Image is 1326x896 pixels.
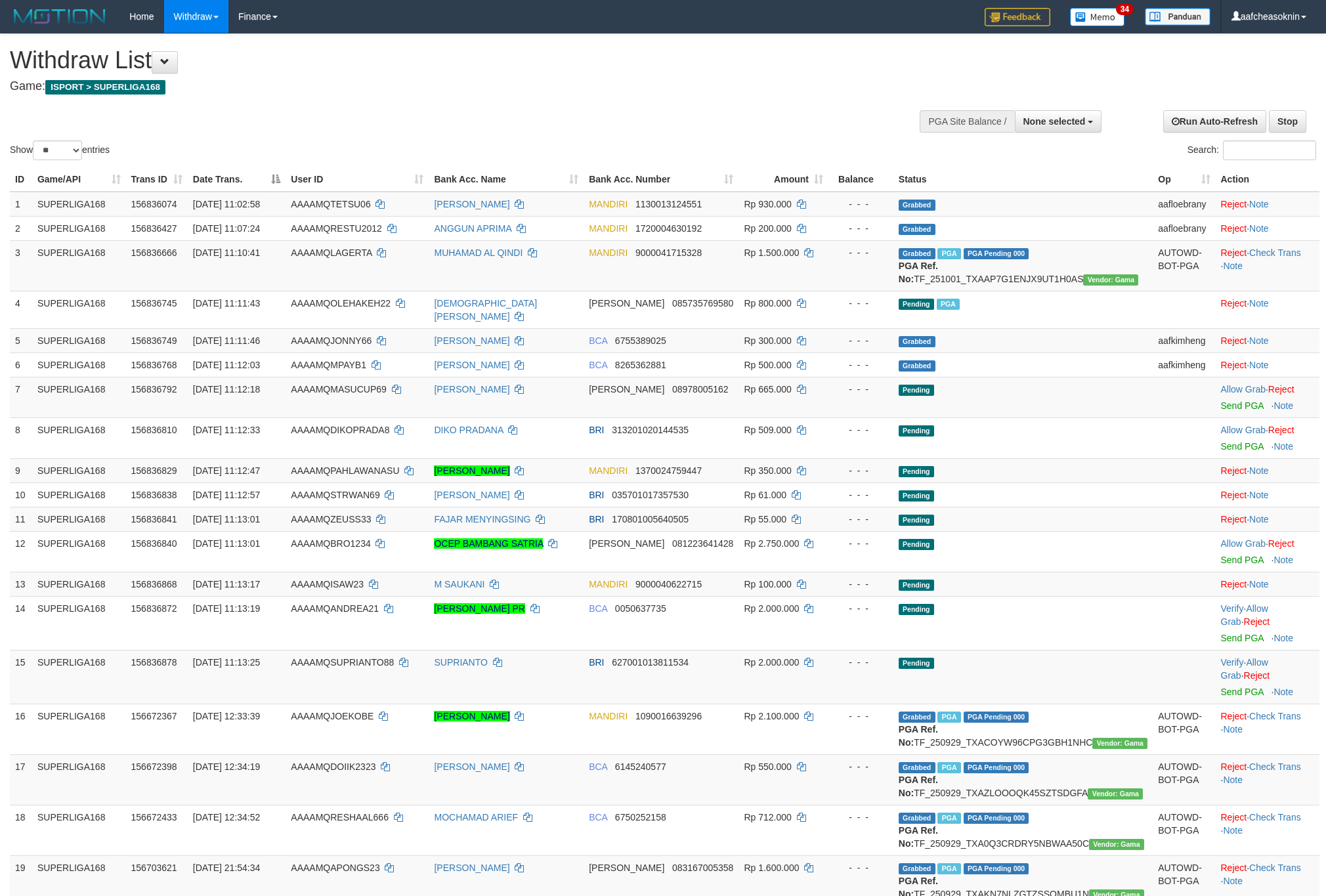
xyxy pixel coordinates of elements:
span: AAAAMQDIKOPRADA8 [291,425,389,435]
th: Op: activate to sort column ascending [1153,167,1215,192]
span: [DATE] 11:12:03 [193,360,260,370]
a: Reject [1268,425,1294,435]
a: [PERSON_NAME] [434,863,509,873]
span: Pending [899,580,934,591]
a: [PERSON_NAME] [434,465,509,476]
span: Copy 627001013811534 to clipboard [612,657,689,668]
div: - - - [834,537,888,550]
th: Game/API: activate to sort column ascending [32,167,126,192]
td: · [1216,377,1320,417]
td: SUPERLIGA168 [32,482,126,507]
a: [PERSON_NAME] [434,360,509,370]
span: MANDIRI [589,247,628,258]
a: Note [1273,441,1293,452]
span: [DATE] 11:13:01 [193,538,260,549]
span: [DATE] 11:12:47 [193,465,260,476]
td: · · [1216,596,1320,650]
a: Check Trans [1249,711,1301,721]
a: [PERSON_NAME] PR [434,603,524,614]
span: [DATE] 11:13:19 [193,603,260,614]
a: Reject [1221,360,1247,370]
td: · · [1216,704,1320,754]
a: Run Auto-Refresh [1163,110,1266,133]
a: MOCHAMAD ARIEF [434,812,518,822]
span: 156836872 [131,603,177,614]
td: SUPERLIGA168 [32,507,126,531]
a: Note [1223,261,1243,271]
span: [DATE] 11:13:01 [193,514,260,524]
span: 156836768 [131,360,177,370]
a: Note [1249,199,1269,209]
div: - - - [834,383,888,396]
th: Trans ID: activate to sort column ascending [126,167,188,192]
span: [PERSON_NAME] [589,538,664,549]
td: aafkimheng [1153,352,1215,377]
div: - - - [834,423,888,437]
span: Rp 2.750.000 [744,538,799,549]
h4: Game: [10,80,871,93]
td: · [1216,192,1320,217]
a: [PERSON_NAME] [434,490,509,500]
span: PGA Pending [964,248,1029,259]
td: · [1216,482,1320,507]
input: Search: [1223,140,1316,160]
td: SUPERLIGA168 [32,291,126,328]
td: SUPERLIGA168 [32,650,126,704]
span: · [1221,603,1268,627]
a: Check Trans [1249,863,1301,873]
span: · [1221,657,1268,681]
label: Show entries [10,140,110,160]
td: 8 [10,417,32,458]
span: AAAAMQBRO1234 [291,538,370,549]
span: Copy 085735769580 to clipboard [672,298,733,309]
span: [DATE] 11:12:57 [193,490,260,500]
th: Bank Acc. Number: activate to sort column ascending [584,167,738,192]
span: BCA [589,335,607,346]
span: Rp 800.000 [744,298,791,309]
a: Note [1249,490,1269,500]
span: · [1221,538,1268,549]
a: [PERSON_NAME] [434,711,509,721]
span: [DATE] 11:07:24 [193,223,260,234]
a: Note [1223,876,1243,886]
div: - - - [834,578,888,591]
span: AAAAMQISAW23 [291,579,364,589]
div: - - - [834,222,888,235]
span: 156836666 [131,247,177,258]
span: None selected [1023,116,1086,127]
span: Rp 2.000.000 [744,603,799,614]
th: Date Trans.: activate to sort column descending [188,167,286,192]
span: [DATE] 12:33:39 [193,711,260,721]
span: Copy 1090016639296 to clipboard [635,711,702,721]
span: AAAAMQMASUCUP69 [291,384,386,395]
span: AAAAMQJOEKOBE [291,711,374,721]
a: Reject [1221,711,1247,721]
a: Stop [1269,110,1306,133]
span: AAAAMQSUPRIANTO88 [291,657,394,668]
td: SUPERLIGA168 [32,216,126,240]
td: SUPERLIGA168 [32,377,126,417]
a: Note [1249,335,1269,346]
span: Rp 930.000 [744,199,791,209]
td: SUPERLIGA168 [32,531,126,572]
span: Copy 08978005162 to clipboard [672,384,729,395]
a: Reject [1268,538,1294,549]
span: MANDIRI [589,199,628,209]
a: Reject [1221,199,1247,209]
td: · [1216,458,1320,482]
td: 5 [10,328,32,352]
a: [PERSON_NAME] [434,199,509,209]
span: Rp 2.100.000 [744,711,799,721]
span: 156836868 [131,579,177,589]
td: · [1216,352,1320,377]
a: Note [1273,400,1293,411]
span: Rp 61.000 [744,490,786,500]
img: Button%20Memo.svg [1070,8,1125,26]
span: Rp 1.500.000 [744,247,799,258]
td: 16 [10,704,32,754]
span: [DATE] 11:13:25 [193,657,260,668]
span: BCA [589,360,607,370]
span: AAAAMQSTRWAN69 [291,490,379,500]
a: [DEMOGRAPHIC_DATA][PERSON_NAME] [434,298,537,322]
span: 156836878 [131,657,177,668]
